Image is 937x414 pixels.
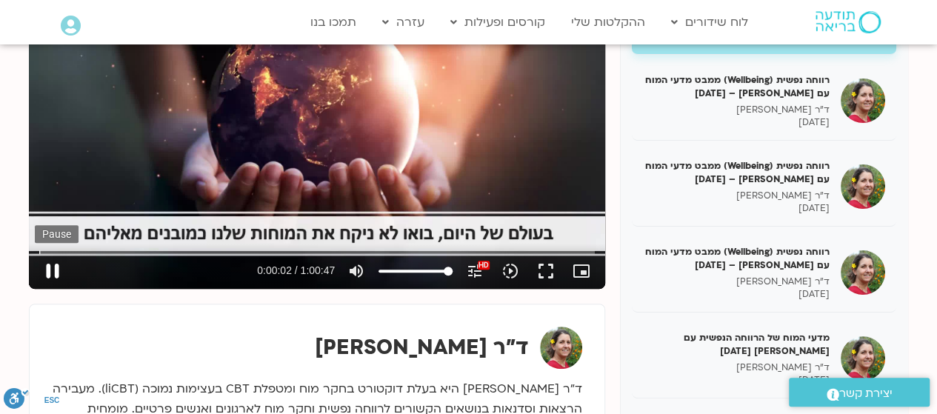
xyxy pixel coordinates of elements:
strong: ד"ר [PERSON_NAME] [315,333,529,361]
a: לוח שידורים [664,8,756,36]
p: [DATE] [643,288,830,301]
a: תמכו בנו [303,8,364,36]
a: קורסים ופעילות [443,8,553,36]
p: [DATE] [643,374,830,387]
h5: רווחה נפשית (Wellbeing) ממבט מדעי המוח עם [PERSON_NAME] – [DATE] [643,73,830,100]
img: תודעה בריאה [816,11,881,33]
p: [DATE] [643,116,830,129]
p: ד"ר [PERSON_NAME] [643,190,830,202]
img: רווחה נפשית (Wellbeing) ממבט מדעי המוח עם נועה אלבלדה – 21/02/25 [841,250,885,295]
p: [DATE] [643,202,830,215]
p: ד"ר [PERSON_NAME] [643,361,830,374]
img: רווחה נפשית (Wellbeing) ממבט מדעי המוח עם נועה אלבלדה – 07/02/25 [841,79,885,123]
span: יצירת קשר [839,384,893,404]
a: ההקלטות שלי [564,8,653,36]
a: יצירת קשר [789,378,930,407]
h5: מדעי המוח של הרווחה הנפשית עם [PERSON_NAME] [DATE] [643,331,830,358]
img: מדעי המוח של הרווחה הנפשית עם נועה אלבלדה 28/02/25 [841,336,885,381]
img: רווחה נפשית (Wellbeing) ממבט מדעי המוח עם נועה אלבלדה – 14/02/25 [841,164,885,209]
h5: רווחה נפשית (Wellbeing) ממבט מדעי המוח עם [PERSON_NAME] – [DATE] [643,159,830,186]
p: ד"ר [PERSON_NAME] [643,276,830,288]
img: ד"ר נועה אלבלדה [540,327,582,369]
p: ד"ר [PERSON_NAME] [643,104,830,116]
h5: רווחה נפשית (Wellbeing) ממבט מדעי המוח עם [PERSON_NAME] – [DATE] [643,245,830,272]
a: עזרה [375,8,432,36]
